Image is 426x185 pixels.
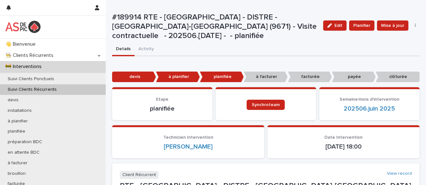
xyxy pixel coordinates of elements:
[112,72,156,82] p: devis
[200,72,244,82] p: planifiée
[381,22,404,29] span: Mise à jour
[288,72,332,82] p: facturée
[135,43,158,56] button: Activity
[120,105,205,112] p: planifiée
[3,64,47,70] p: 🚧 Interventions
[349,20,374,31] button: Planifier
[3,160,33,166] p: à facturer
[340,97,399,102] span: Semaine/mois d'intervention
[334,23,342,28] span: Edit
[332,72,376,82] p: payée
[387,171,412,176] a: View record
[156,72,200,82] p: à planifier
[3,87,62,92] p: Suivi Clients Récurrents
[353,22,370,29] span: Planifier
[324,135,363,140] span: Date Intervention
[3,108,37,113] p: installations
[5,20,41,33] img: yKcqic14S0S6KrLdrqO6
[112,43,135,56] button: Details
[244,72,288,82] p: à facturer
[3,41,41,47] p: 👋 Bienvenue
[3,129,30,134] p: planifiée
[376,72,420,82] p: clôturée
[344,105,395,112] a: 202506.juin 2025
[164,143,213,150] a: [PERSON_NAME]
[112,13,318,40] p: #189914 RTE - [GEOGRAPHIC_DATA] - DISTRE - [GEOGRAPHIC_DATA]-[GEOGRAPHIC_DATA] (9671) - Visite co...
[247,100,285,110] a: Synchroteam
[3,76,59,82] p: Suivi Clients Ponctuels
[3,97,24,103] p: devis
[156,97,168,102] span: Etape
[323,20,347,31] button: Edit
[3,171,31,176] p: brouillon
[3,150,45,155] p: en attente BDC
[252,103,280,107] span: Synchroteam
[3,52,59,58] p: 👨‍🍳 Clients Récurrents
[275,143,412,150] p: [DATE] 18:00
[377,20,408,31] button: Mise à jour
[163,135,213,140] span: Technicien Intervention
[3,139,47,145] p: préparation BDC
[3,119,33,124] p: à planifier
[120,171,159,179] p: Client Récurrent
